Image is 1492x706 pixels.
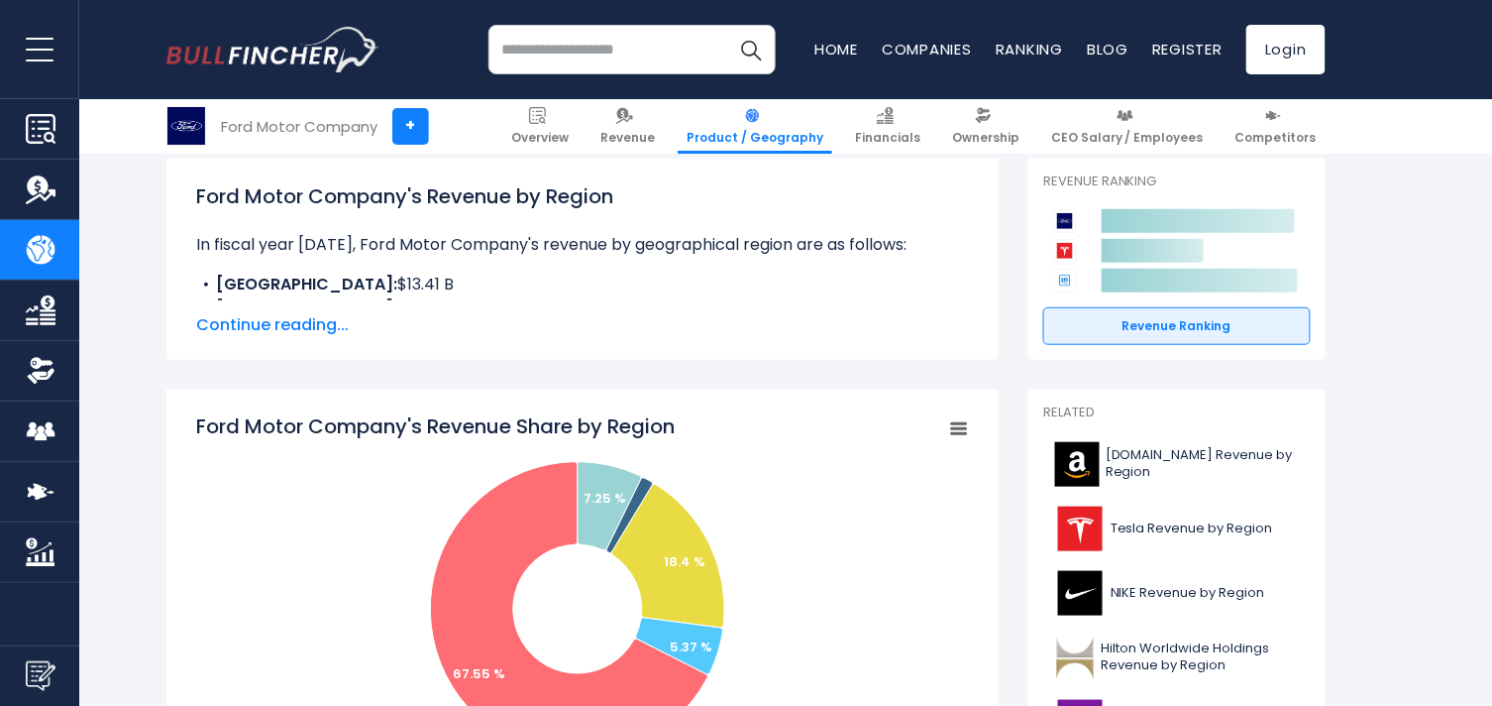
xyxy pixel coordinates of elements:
span: Hilton Worldwide Holdings Revenue by Region [1102,641,1299,674]
a: CEO Salary / Employees [1042,99,1213,154]
span: Overview [511,130,569,146]
div: Ford Motor Company [221,115,377,138]
a: Product / Geography [678,99,832,154]
text: 18.4 % [664,552,705,571]
a: Financials [846,99,929,154]
span: [DOMAIN_NAME] Revenue by Region [1106,447,1299,481]
a: Go to homepage [166,27,379,72]
tspan: Ford Motor Company's Revenue Share by Region [196,412,675,440]
b: [GEOGRAPHIC_DATA]: [216,296,397,319]
a: Revenue Ranking [1043,307,1311,345]
p: Related [1043,405,1311,421]
img: NKE logo [1055,571,1105,616]
img: Tesla competitors logo [1053,239,1077,263]
text: 67.55 % [453,664,505,683]
a: Overview [502,99,578,154]
button: Search [726,25,776,74]
span: CEO Salary / Employees [1051,130,1204,146]
a: Competitors [1226,99,1326,154]
b: [GEOGRAPHIC_DATA]: [216,273,397,295]
span: NIKE Revenue by Region [1111,585,1265,602]
span: Tesla Revenue by Region [1111,521,1273,537]
li: $2.63 B [196,296,969,320]
a: Hilton Worldwide Holdings Revenue by Region [1043,631,1311,685]
img: Ford Motor Company competitors logo [1053,209,1077,233]
img: HLT logo [1055,636,1096,680]
li: $13.41 B [196,273,969,296]
span: Competitors [1235,130,1317,146]
img: TSLA logo [1055,507,1105,551]
span: Ownership [952,130,1019,146]
img: General Motors Company competitors logo [1053,269,1077,293]
span: Financials [855,130,920,146]
a: Revenue [591,99,664,154]
text: 5.37 % [670,638,712,656]
a: Ownership [943,99,1028,154]
a: Login [1246,25,1326,74]
a: Blog [1087,39,1128,59]
p: In fiscal year [DATE], Ford Motor Company's revenue by geographical region are as follows: [196,233,969,257]
a: Ranking [996,39,1063,59]
a: Companies [882,39,972,59]
span: Product / Geography [687,130,823,146]
a: Tesla Revenue by Region [1043,502,1311,556]
p: Revenue Ranking [1043,174,1311,190]
h1: Ford Motor Company's Revenue by Region [196,181,969,211]
a: [DOMAIN_NAME] Revenue by Region [1043,437,1311,492]
span: Revenue [600,130,655,146]
span: Continue reading... [196,313,969,337]
a: Home [814,39,858,59]
img: AMZN logo [1055,442,1100,487]
a: + [392,108,429,145]
img: Ownership [26,356,55,386]
a: NIKE Revenue by Region [1043,566,1311,621]
img: F logo [167,107,205,145]
a: Register [1152,39,1223,59]
img: bullfincher logo [166,27,379,72]
text: 7.25 % [584,489,626,508]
